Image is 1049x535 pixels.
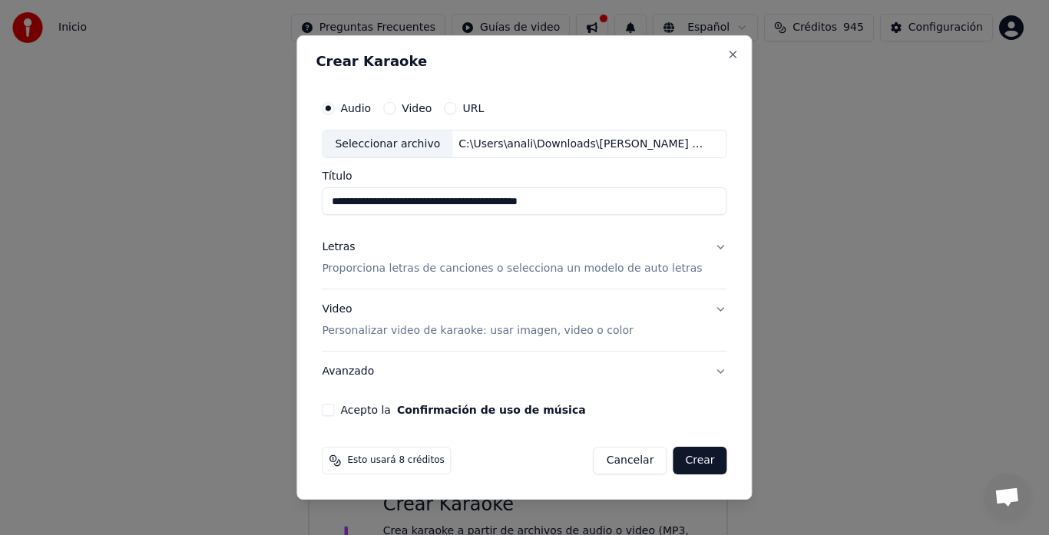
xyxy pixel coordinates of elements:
[340,103,371,114] label: Audio
[316,54,733,68] h2: Crear Karaoke
[322,323,633,339] p: Personalizar video de karaoke: usar imagen, video o color
[322,240,355,256] div: Letras
[322,228,726,289] button: LetrasProporciona letras de canciones o selecciona un modelo de auto letras
[452,137,713,152] div: C:\Users\anali\Downloads\[PERSON_NAME] & [PERSON_NAME] Anaconda - Cosas del amor.mp3
[347,454,444,467] span: Esto usará 8 créditos
[322,290,726,352] button: VideoPersonalizar video de karaoke: usar imagen, video o color
[322,352,726,391] button: Avanzado
[462,103,484,114] label: URL
[340,405,585,415] label: Acepto la
[397,405,586,415] button: Acepto la
[673,447,726,474] button: Crear
[322,171,726,182] label: Título
[402,103,432,114] label: Video
[322,262,702,277] p: Proporciona letras de canciones o selecciona un modelo de auto letras
[323,130,452,158] div: Seleccionar archivo
[594,447,667,474] button: Cancelar
[322,302,633,339] div: Video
